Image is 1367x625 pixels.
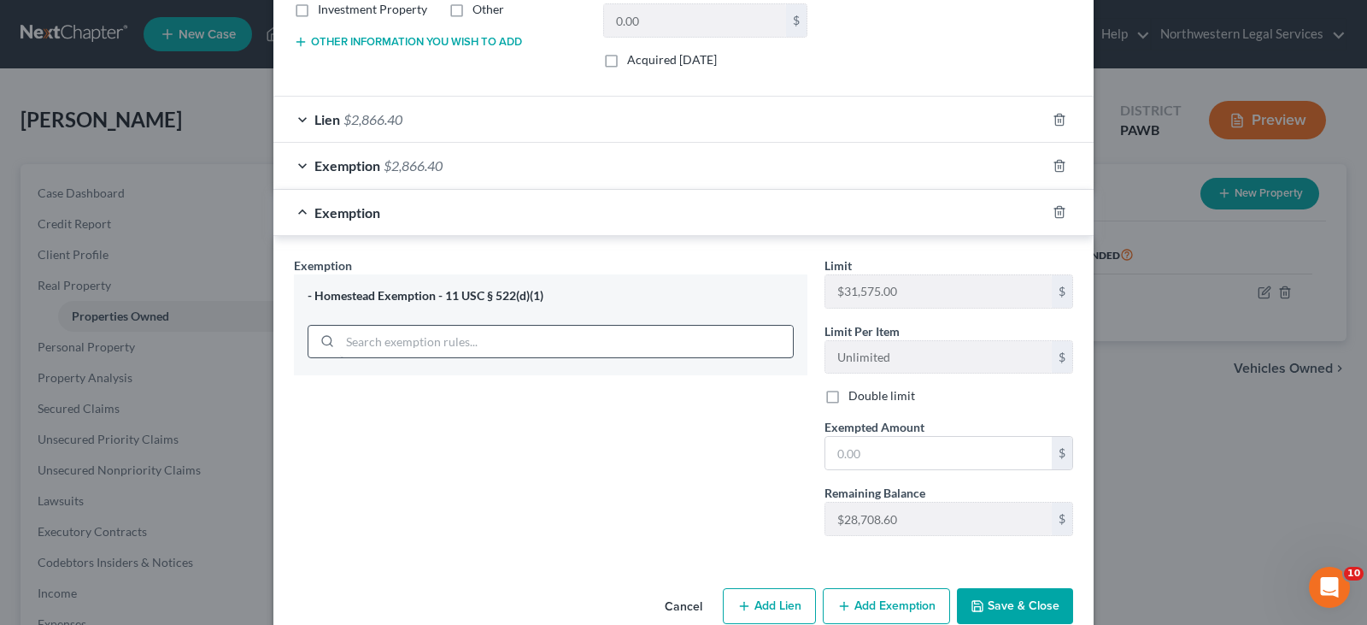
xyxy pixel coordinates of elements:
label: Limit Per Item [824,322,900,340]
div: $ [786,4,807,37]
span: Limit [824,258,852,273]
span: $2,866.40 [343,111,402,127]
span: Exemption [314,204,380,221]
span: 10 [1344,567,1364,581]
span: Exempted Amount [824,420,924,434]
span: Exemption [294,258,352,273]
button: Cancel [651,590,716,624]
span: Lien [314,111,340,127]
input: 0.00 [825,437,1052,469]
label: Acquired [DATE] [627,51,717,68]
input: -- [825,341,1052,374]
input: 0.00 [604,4,786,37]
div: $ [1052,341,1072,374]
label: Other [472,1,504,18]
div: $ [1052,503,1072,535]
button: Other information you wish to add [294,35,522,49]
input: -- [825,275,1052,308]
iframe: Intercom live chat [1309,567,1350,608]
input: -- [825,503,1052,535]
label: Double limit [848,387,915,404]
div: - Homestead Exemption - 11 USC § 522(d)(1) [308,288,794,304]
button: Add Lien [723,588,816,624]
span: $2,866.40 [384,157,443,174]
div: $ [1052,437,1072,469]
button: Add Exemption [823,588,950,624]
span: Exemption [314,157,380,174]
button: Save & Close [957,588,1073,624]
input: Search exemption rules... [340,326,793,358]
label: Investment Property [318,1,427,18]
div: $ [1052,275,1072,308]
label: Remaining Balance [824,484,925,502]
